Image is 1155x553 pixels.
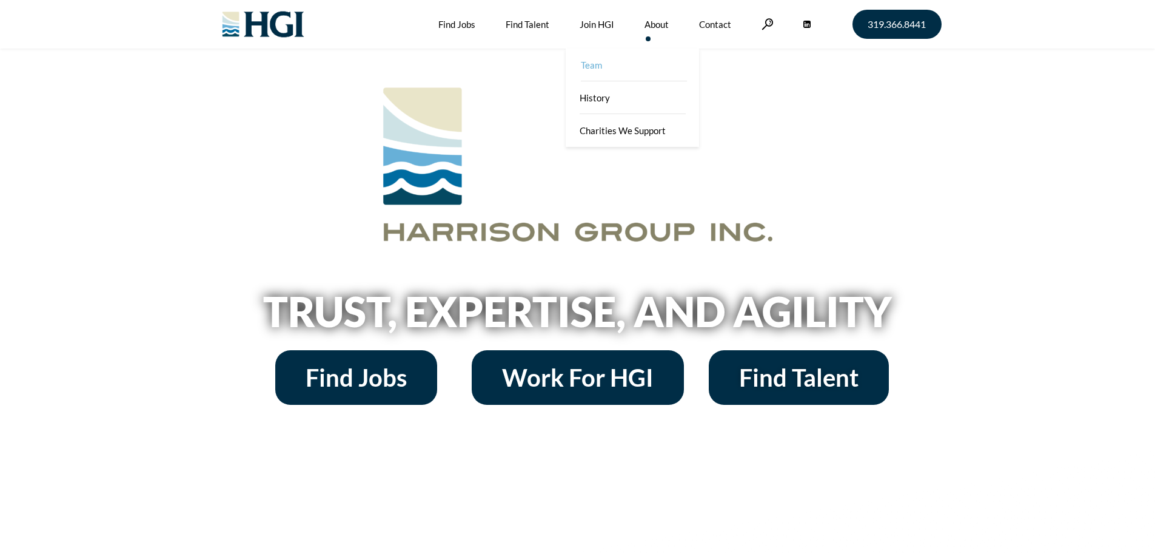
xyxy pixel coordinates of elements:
[709,350,889,405] a: Find Talent
[306,365,407,390] span: Find Jobs
[566,114,699,147] a: Charities We Support
[502,365,654,390] span: Work For HGI
[762,18,774,30] a: Search
[566,81,699,114] a: History
[275,350,437,405] a: Find Jobs
[852,10,942,39] a: 319.366.8441
[739,365,859,390] span: Find Talent
[567,49,700,81] a: Team
[232,291,923,332] h2: Trust, Expertise, and Agility
[472,350,684,405] a: Work For HGI
[868,19,926,29] span: 319.366.8441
